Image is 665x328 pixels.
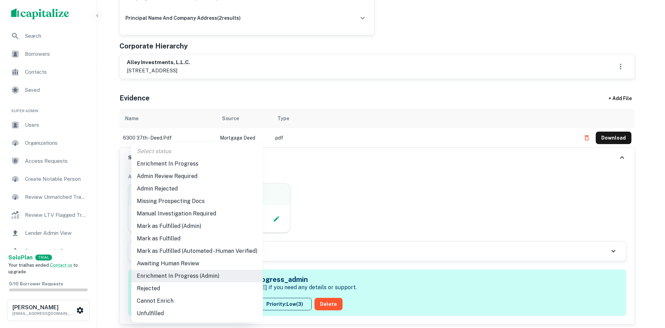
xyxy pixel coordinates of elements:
li: Manual Investigation Required [131,207,263,220]
li: Awaiting Human Review [131,257,263,270]
li: Rejected [131,282,263,295]
li: Admin Review Required [131,170,263,183]
li: Mark as Fulfilled (Automated - Human Verified) [131,245,263,257]
li: Mark as Fulfilled [131,232,263,245]
li: Mark as Fulfilled (Admin) [131,220,263,232]
li: Unfulfilled [131,307,263,320]
li: Missing Prospecting Docs [131,195,263,207]
iframe: Chat Widget [630,273,665,306]
li: Enrichment In Progress (Admin) [131,270,263,282]
li: Admin Rejected [131,183,263,195]
li: Enrichment In Progress [131,158,263,170]
li: Cannot Enrich [131,295,263,307]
